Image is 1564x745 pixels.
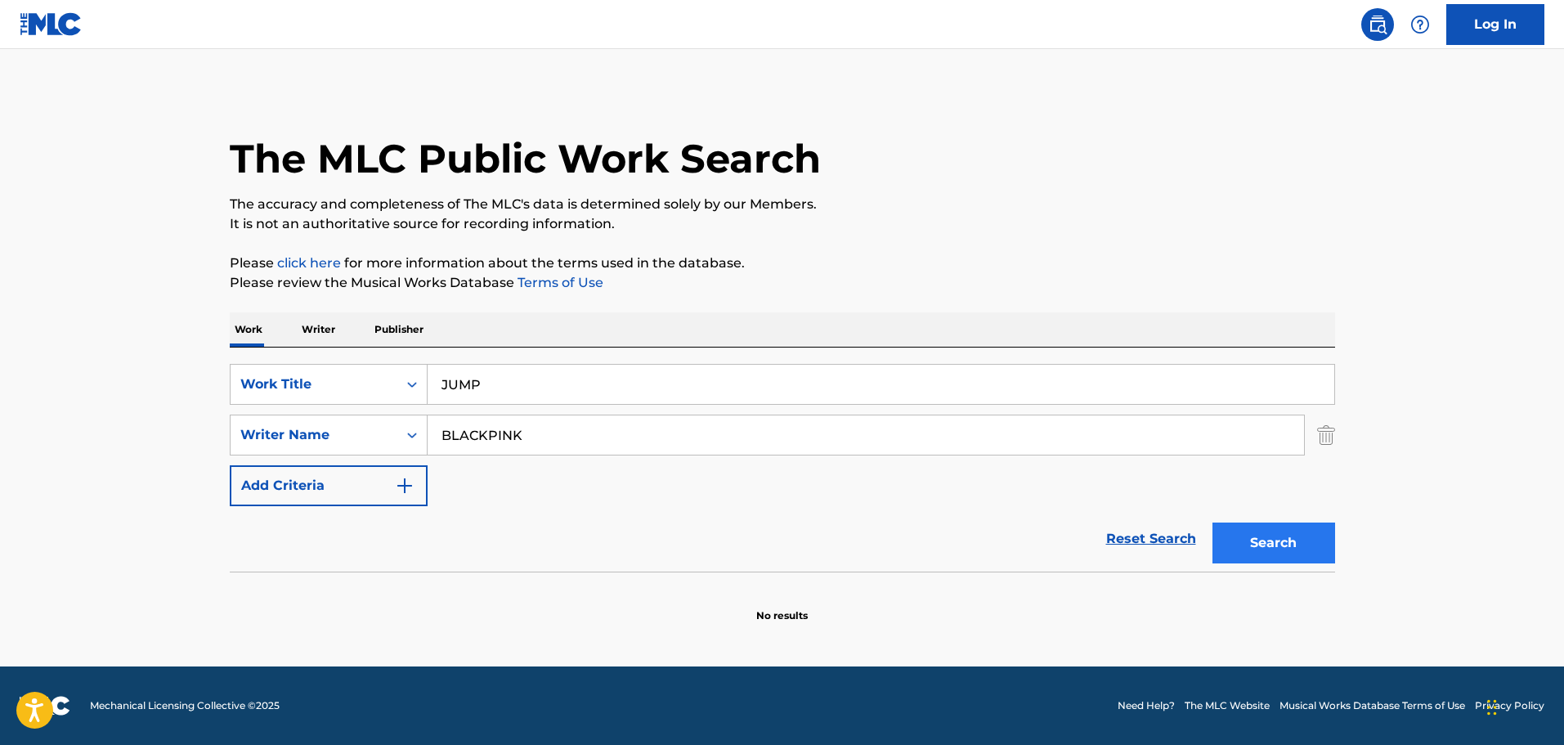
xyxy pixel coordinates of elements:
[1212,523,1335,563] button: Search
[20,12,83,36] img: MLC Logo
[1118,698,1175,713] a: Need Help?
[230,273,1335,293] p: Please review the Musical Works Database
[1361,8,1394,41] a: Public Search
[297,312,340,347] p: Writer
[1410,15,1430,34] img: help
[1487,683,1497,732] div: Drag
[395,476,415,496] img: 9d2ae6d4665cec9f34b9.svg
[1317,415,1335,456] img: Delete Criterion
[277,255,341,271] a: click here
[230,465,428,506] button: Add Criteria
[20,696,70,716] img: logo
[230,364,1335,572] form: Search Form
[1279,698,1465,713] a: Musical Works Database Terms of Use
[1185,698,1270,713] a: The MLC Website
[1482,666,1564,745] iframe: Chat Widget
[1098,521,1204,557] a: Reset Search
[1475,698,1544,713] a: Privacy Policy
[240,425,388,445] div: Writer Name
[90,698,280,713] span: Mechanical Licensing Collective © 2025
[230,312,267,347] p: Work
[514,275,603,290] a: Terms of Use
[1446,4,1544,45] a: Log In
[370,312,428,347] p: Publisher
[1404,8,1436,41] div: Help
[240,375,388,394] div: Work Title
[230,254,1335,273] p: Please for more information about the terms used in the database.
[230,214,1335,234] p: It is not an authoritative source for recording information.
[230,134,821,183] h1: The MLC Public Work Search
[1368,15,1387,34] img: search
[756,589,808,623] p: No results
[230,195,1335,214] p: The accuracy and completeness of The MLC's data is determined solely by our Members.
